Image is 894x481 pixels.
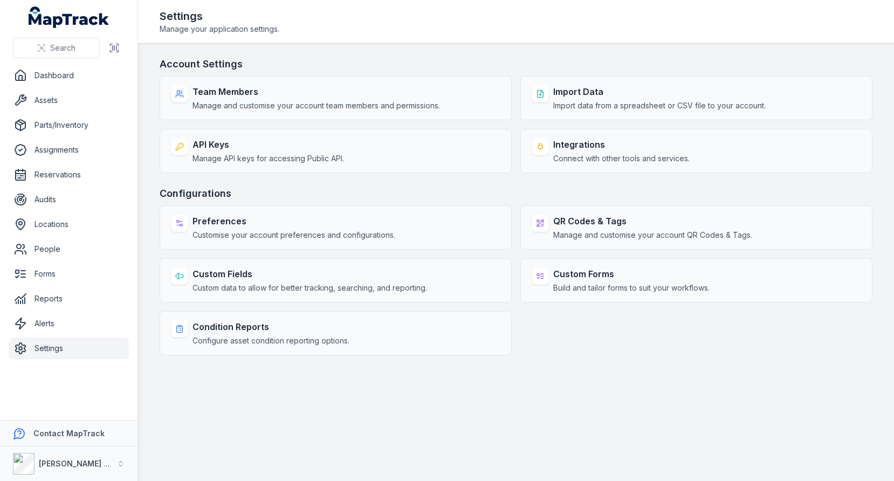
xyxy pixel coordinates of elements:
strong: Integrations [553,138,690,151]
strong: Preferences [192,215,395,228]
a: Import DataImport data from a spreadsheet or CSV file to your account. [520,76,872,120]
a: Reports [9,288,129,310]
button: Search [13,38,100,58]
strong: [PERSON_NAME] Asset Maintenance [39,459,177,468]
a: Assets [9,90,129,111]
span: Build and tailor forms to suit your workflows. [553,283,710,293]
strong: Contact MapTrack [33,429,105,438]
a: Forms [9,263,129,285]
a: IntegrationsConnect with other tools and services. [520,129,872,173]
a: Alerts [9,313,129,334]
a: Parts/Inventory [9,114,129,136]
a: Dashboard [9,65,129,86]
strong: QR Codes & Tags [553,215,752,228]
a: QR Codes & TagsManage and customise your account QR Codes & Tags. [520,205,872,250]
span: Manage and customise your account team members and permissions. [192,100,440,111]
a: Locations [9,214,129,235]
a: MapTrack [29,6,109,28]
h3: Account Settings [160,57,872,72]
h3: Configurations [160,186,872,201]
a: Assignments [9,139,129,161]
a: API KeysManage API keys for accessing Public API. [160,129,512,173]
a: Reservations [9,164,129,185]
a: Audits [9,189,129,210]
a: Condition ReportsConfigure asset condition reporting options. [160,311,512,355]
a: Custom FormsBuild and tailor forms to suit your workflows. [520,258,872,303]
a: PreferencesCustomise your account preferences and configurations. [160,205,512,250]
a: Team MembersManage and customise your account team members and permissions. [160,76,512,120]
span: Search [50,43,75,53]
a: People [9,238,129,260]
strong: Custom Fields [192,267,427,280]
span: Custom data to allow for better tracking, searching, and reporting. [192,283,427,293]
span: Manage and customise your account QR Codes & Tags. [553,230,752,240]
strong: Custom Forms [553,267,710,280]
strong: Team Members [192,85,440,98]
span: Customise your account preferences and configurations. [192,230,395,240]
strong: Condition Reports [192,320,349,333]
span: Manage API keys for accessing Public API. [192,153,344,164]
span: Import data from a spreadsheet or CSV file to your account. [553,100,766,111]
span: Connect with other tools and services. [553,153,690,164]
strong: API Keys [192,138,344,151]
a: Custom FieldsCustom data to allow for better tracking, searching, and reporting. [160,258,512,303]
h2: Settings [160,9,279,24]
span: Configure asset condition reporting options. [192,335,349,346]
strong: Import Data [553,85,766,98]
a: Settings [9,338,129,359]
span: Manage your application settings. [160,24,279,35]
